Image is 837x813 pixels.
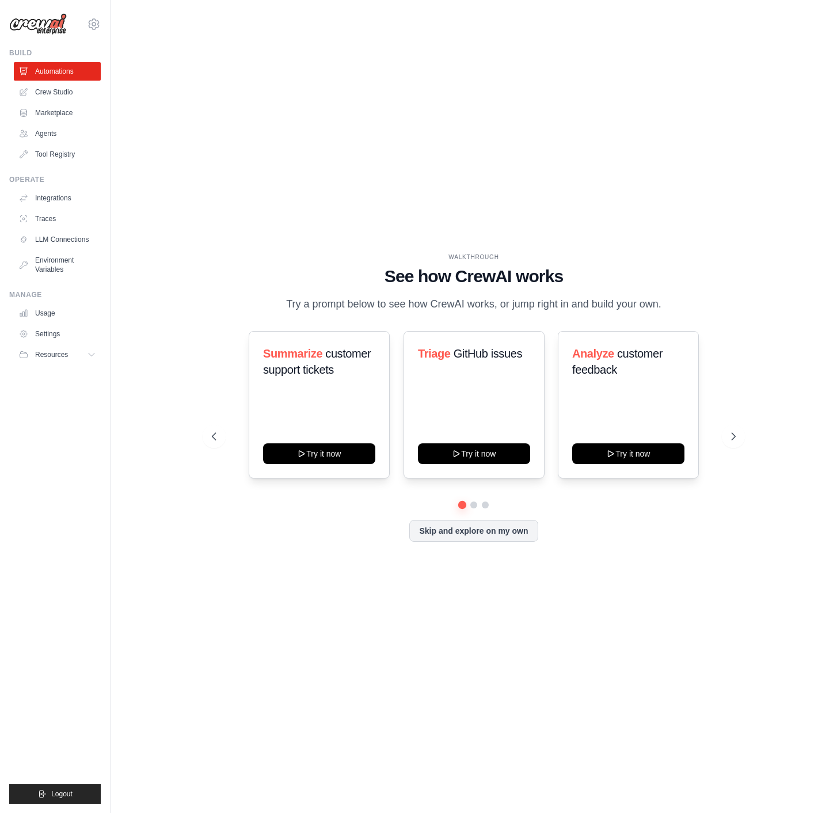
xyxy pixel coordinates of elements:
a: Traces [14,210,101,228]
div: Operate [9,175,101,184]
a: Usage [14,304,101,322]
div: Manage [9,290,101,299]
button: Try it now [572,443,684,464]
a: Marketplace [14,104,101,122]
a: Tool Registry [14,145,101,164]
span: customer support tickets [263,347,371,376]
button: Try it now [418,443,530,464]
span: Analyze [572,347,614,360]
a: LLM Connections [14,230,101,249]
div: Build [9,48,101,58]
span: Summarize [263,347,322,360]
span: GitHub issues [453,347,522,360]
h1: See how CrewAI works [212,266,736,287]
p: Try a prompt below to see how CrewAI works, or jump right in and build your own. [280,296,667,313]
a: Integrations [14,189,101,207]
a: Settings [14,325,101,343]
span: Triage [418,347,451,360]
a: Environment Variables [14,251,101,279]
img: Logo [9,13,67,35]
span: customer feedback [572,347,663,376]
a: Agents [14,124,101,143]
a: Crew Studio [14,83,101,101]
button: Resources [14,345,101,364]
span: Logout [51,789,73,799]
span: Resources [35,350,68,359]
button: Skip and explore on my own [409,520,538,542]
button: Try it now [263,443,375,464]
div: WALKTHROUGH [212,253,736,261]
a: Automations [14,62,101,81]
button: Logout [9,784,101,804]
